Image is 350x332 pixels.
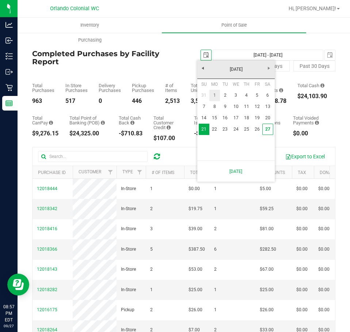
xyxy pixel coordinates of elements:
a: 12 [252,101,262,112]
div: 3,547 [191,98,205,104]
span: $53.00 [189,266,202,273]
div: 0 [99,98,121,104]
span: 12018366 [37,247,57,252]
a: Tax [298,170,306,175]
a: 17 [231,112,241,124]
div: Total Cash [297,83,327,88]
a: 6 [262,90,273,101]
span: $0.00 [296,246,308,253]
div: Total Voided Payments [293,116,324,125]
div: Pickup Purchases [132,83,154,93]
a: Donation [320,170,341,175]
a: 16 [220,112,231,124]
span: 5 [150,246,153,253]
a: 20 [262,112,273,124]
span: In-Store [121,225,136,232]
span: In-Store [121,185,136,192]
span: $26.00 [189,306,202,313]
a: 10 [231,101,241,112]
span: 12018444 [37,186,57,191]
span: 2 [214,266,217,273]
a: Point of Sale [162,18,306,33]
i: Sum of the discount values applied to the all purchases in the date range. [279,88,283,93]
span: $0.00 [318,266,330,273]
i: Sum of the successful, non-voided point-of-banking payment transactions, both via payment termina... [101,120,105,125]
div: Total Purchases [32,83,54,93]
div: Total Customer Credit [153,116,183,130]
a: 2 [220,90,231,101]
span: 2 [214,225,217,232]
th: Monday [209,79,220,90]
span: Purchasing [68,37,111,43]
p: 08:57 PM EDT [3,304,14,323]
span: $5.00 [260,185,271,192]
span: $81.00 [260,225,274,232]
span: Pickup [121,306,134,313]
span: 1 [214,205,217,212]
a: 7 [199,101,209,112]
a: 31 [199,90,209,101]
span: Orlando Colonial WC [50,5,99,12]
div: # of Items [165,83,180,93]
inline-svg: Outbound [5,68,13,76]
h4: Completed Purchases by Facility Report [32,50,184,66]
div: $0.00 [293,131,324,136]
div: 517 [65,98,88,104]
div: Total CanPay [32,116,58,125]
span: $387.50 [189,246,205,253]
span: In-Store [121,286,136,293]
span: $39.00 [189,225,202,232]
span: 12018282 [37,287,57,292]
span: $0.00 [318,286,330,293]
span: 12016175 [37,307,57,312]
div: Total Credit Issued [194,116,220,125]
a: [DATE] [201,164,271,179]
i: Sum of all voided payment transaction amounts, excluding tips and transaction fees, for all purch... [315,120,319,125]
a: 22 [209,124,220,135]
span: Inventory [71,22,109,28]
span: 3 [150,225,153,232]
span: $0.00 [318,225,330,232]
span: 12018143 [37,267,57,272]
a: 25 [241,124,252,135]
a: 27 [262,124,273,135]
a: Inventory [18,18,162,33]
span: $59.25 [260,205,274,212]
a: 21 [199,124,209,135]
a: 14 [199,112,209,124]
p: 09/27 [3,323,14,329]
span: 1 [214,185,217,192]
a: Purchasing [18,32,162,48]
span: $0.00 [296,266,308,273]
span: 1 [150,185,153,192]
div: $24,103.90 [297,93,327,99]
a: 5 [252,90,262,101]
a: 9 [220,101,231,112]
a: [DATE] [197,64,275,75]
a: 26 [252,124,262,135]
th: Wednesday [231,79,241,90]
span: $26.00 [260,306,274,313]
span: $0.00 [318,205,330,212]
a: 8 [209,101,220,112]
a: Type [122,169,133,174]
a: Customer [79,169,101,174]
div: Total Point of Banking (POB) [69,116,108,125]
inline-svg: Reports [5,100,13,107]
a: 13 [262,101,273,112]
div: $24,325.00 [69,131,108,136]
div: $9,276.15 [32,131,58,136]
div: 446 [132,98,154,104]
th: Friday [252,79,262,90]
span: 1 [214,286,217,293]
a: 15 [209,112,220,124]
a: 1 [209,90,220,101]
inline-svg: Inventory [5,53,13,60]
span: $0.00 [296,185,308,192]
span: $0.00 [189,185,200,192]
span: Hi, [PERSON_NAME]! [289,5,336,11]
span: 2 [150,205,153,212]
span: $0.00 [318,246,330,253]
span: $282.50 [260,246,276,253]
span: 1 [214,306,217,313]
